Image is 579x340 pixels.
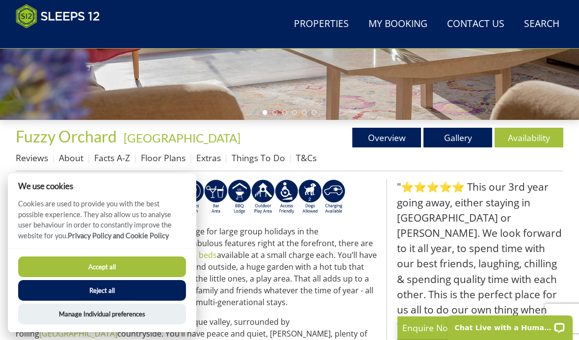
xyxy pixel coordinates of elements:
[94,152,130,164] a: Facts A-Z
[16,127,120,146] a: Fuzzy Orchard
[141,152,185,164] a: Floor Plans
[443,13,508,35] a: Contact Us
[296,152,316,164] a: T&Cs
[124,131,240,145] a: [GEOGRAPHIC_DATA]
[196,152,221,164] a: Extras
[68,231,169,240] a: Privacy Policy and Cookie Policy
[352,128,421,147] a: Overview
[18,256,186,277] button: Accept all
[365,13,431,35] a: My Booking
[298,179,322,215] img: AD_4nXe7_8LrJK20fD9VNWAdfykBvHkWcczWBt5QOadXbvIwJqtaRaRf-iI0SeDpMmH1MdC9T1Vy22FMXzzjMAvSuTB5cJ7z5...
[251,179,275,215] img: AD_4nXfjdDqPkGBf7Vpi6H87bmAUe5GYCbodrAbU4sf37YN55BCjSXGx5ZgBV7Vb9EJZsXiNVuyAiuJUB3WVt-w9eJ0vaBcHg...
[204,179,228,215] img: AD_4nXeUnLxUhQNc083Qf4a-s6eVLjX_ttZlBxbnREhztiZs1eT9moZ8e5Fzbx9LK6K9BfRdyv0AlCtKptkJvtknTFvAhI3RM...
[16,152,48,164] a: Reviews
[8,198,196,248] p: Cookies are used to provide you with the best possible experience. They also allow us to analyse ...
[16,226,378,308] p: Fuzzy Orchard is a luxury timber-clad holiday lodge for large group holidays in the [GEOGRAPHIC_D...
[39,328,117,339] a: [GEOGRAPHIC_DATA]
[520,13,563,35] a: Search
[322,179,345,215] img: AD_4nXcnT2OPG21WxYUhsl9q61n1KejP7Pk9ESVM9x9VetD-X_UXXoxAKaMRZGYNcSGiAsmGyKm0QlThER1osyFXNLmuYOVBV...
[290,13,353,35] a: Properties
[16,127,117,146] span: Fuzzy Orchard
[402,321,550,334] p: Enquire Now
[8,181,196,191] h2: We use cookies
[423,128,492,147] a: Gallery
[18,304,186,324] button: Manage Individual preferences
[228,179,251,215] img: AD_4nXfdu1WaBqbCvRx5dFd3XGC71CFesPHPPZknGuZzXQvBzugmLudJYyY22b9IpSVlKbnRjXo7AJLKEyhYodtd_Fvedgm5q...
[495,128,563,147] a: Availability
[232,152,285,164] a: Things To Do
[59,152,83,164] a: About
[18,280,186,301] button: Reject all
[16,4,100,28] img: Sleeps 12
[441,309,579,340] iframe: LiveChat chat widget
[275,179,298,215] img: AD_4nXe3VD57-M2p5iq4fHgs6WJFzKj8B0b3RcPFe5LKK9rgeZlFmFoaMJPsJOOJzc7Q6RMFEqsjIZ5qfEJu1txG3QLmI_2ZW...
[120,131,240,145] span: -
[11,34,114,43] iframe: Customer reviews powered by Trustpilot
